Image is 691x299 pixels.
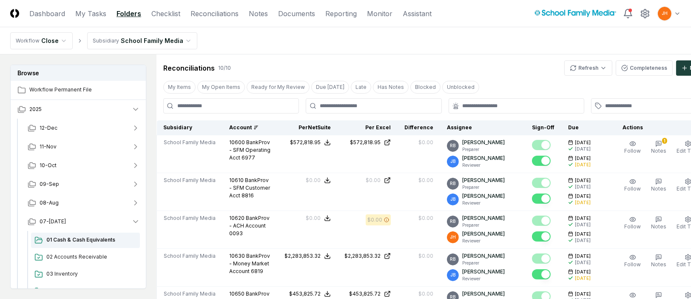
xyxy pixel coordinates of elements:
[418,139,433,146] div: $0.00
[462,177,505,184] p: [PERSON_NAME]
[40,199,59,207] span: 08-Aug
[575,162,591,168] div: [DATE]
[575,291,591,297] span: [DATE]
[157,120,223,135] th: Subsidiary
[21,119,147,137] button: 12-Dec
[290,139,331,146] button: $572,818.95
[11,65,146,81] h3: Browse
[450,196,455,202] span: JB
[649,139,668,157] button: 1Notes
[462,162,505,168] p: Reviewer
[651,148,666,154] span: Notes
[418,290,433,298] div: $0.00
[338,120,398,135] th: Per Excel
[575,184,591,190] div: [DATE]
[46,253,136,261] span: 02 Accounts Receivable
[657,6,672,21] button: JH
[532,156,551,166] button: Mark complete
[575,199,591,206] div: [DATE]
[462,214,505,222] p: [PERSON_NAME]
[29,105,42,113] span: 2025
[532,231,551,242] button: Mark complete
[349,290,381,298] div: $453,825.72
[450,142,456,149] span: RB
[462,290,505,298] p: [PERSON_NAME]
[21,175,147,194] button: 09-Sep
[164,214,216,222] span: School Family Media
[649,177,668,194] button: Notes
[462,154,505,162] p: [PERSON_NAME]
[418,177,433,184] div: $0.00
[197,81,245,94] button: My Open Items
[450,234,456,240] span: JH
[229,124,271,131] div: Account
[75,9,106,19] a: My Tasks
[278,120,338,135] th: Per NetSuite
[218,64,231,72] div: 10 / 10
[532,216,551,226] button: Mark complete
[21,212,147,231] button: 07-[DATE]
[462,139,505,146] p: [PERSON_NAME]
[403,9,432,19] a: Assistant
[575,140,591,146] span: [DATE]
[229,253,245,259] span: 10630
[450,218,456,225] span: RB
[418,214,433,222] div: $0.00
[651,223,666,230] span: Notes
[10,32,197,49] nav: breadcrumb
[623,177,643,194] button: Follow
[163,81,196,94] button: My Items
[21,137,147,156] button: 11-Nov
[344,252,391,260] a: $2,283,853.32
[344,139,391,146] a: $572,818.95
[462,260,505,266] p: Preparer
[575,193,591,199] span: [DATE]
[623,252,643,270] button: Follow
[651,261,666,268] span: Notes
[290,139,321,146] div: $572,818.95
[306,177,321,184] div: $0.00
[164,177,216,184] span: School Family Media
[93,37,119,45] div: Subsidiary
[462,192,505,200] p: [PERSON_NAME]
[31,267,140,282] a: 03 Inventory
[568,124,602,131] div: Due
[229,253,270,274] span: BankProv - Money Market Account 6819
[462,222,505,228] p: Preparer
[163,63,215,73] div: Reconciliations
[344,252,381,260] div: $2,283,853.32
[575,215,591,222] span: [DATE]
[410,81,441,94] button: Blocked
[575,177,591,184] span: [DATE]
[462,200,505,206] p: Reviewer
[350,139,381,146] div: $572,818.95
[366,177,381,184] div: $0.00
[229,290,245,297] span: 10650
[575,231,591,237] span: [DATE]
[11,81,147,100] a: Workflow Permanent File
[46,236,136,244] span: 01 Cash & Cash Equivalents
[462,252,505,260] p: [PERSON_NAME]
[532,194,551,204] button: Mark complete
[651,185,666,192] span: Notes
[418,252,433,260] div: $0.00
[278,9,315,19] a: Documents
[21,194,147,212] button: 08-Aug
[229,177,244,183] span: 10610
[575,155,591,162] span: [DATE]
[575,269,591,275] span: [DATE]
[229,139,245,145] span: 10600
[649,252,668,270] button: Notes
[535,10,616,17] img: School Family Media logo
[29,9,65,19] a: Dashboard
[462,184,505,191] p: Preparer
[564,60,612,76] button: Refresh
[623,214,643,232] button: Follow
[450,256,456,262] span: RB
[462,238,505,244] p: Reviewer
[229,139,270,161] span: BankProv - SFM Operating Acct 6977
[40,180,59,188] span: 09-Sep
[344,290,391,298] a: $453,825.72
[662,10,668,17] span: JH
[11,100,147,119] button: 2025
